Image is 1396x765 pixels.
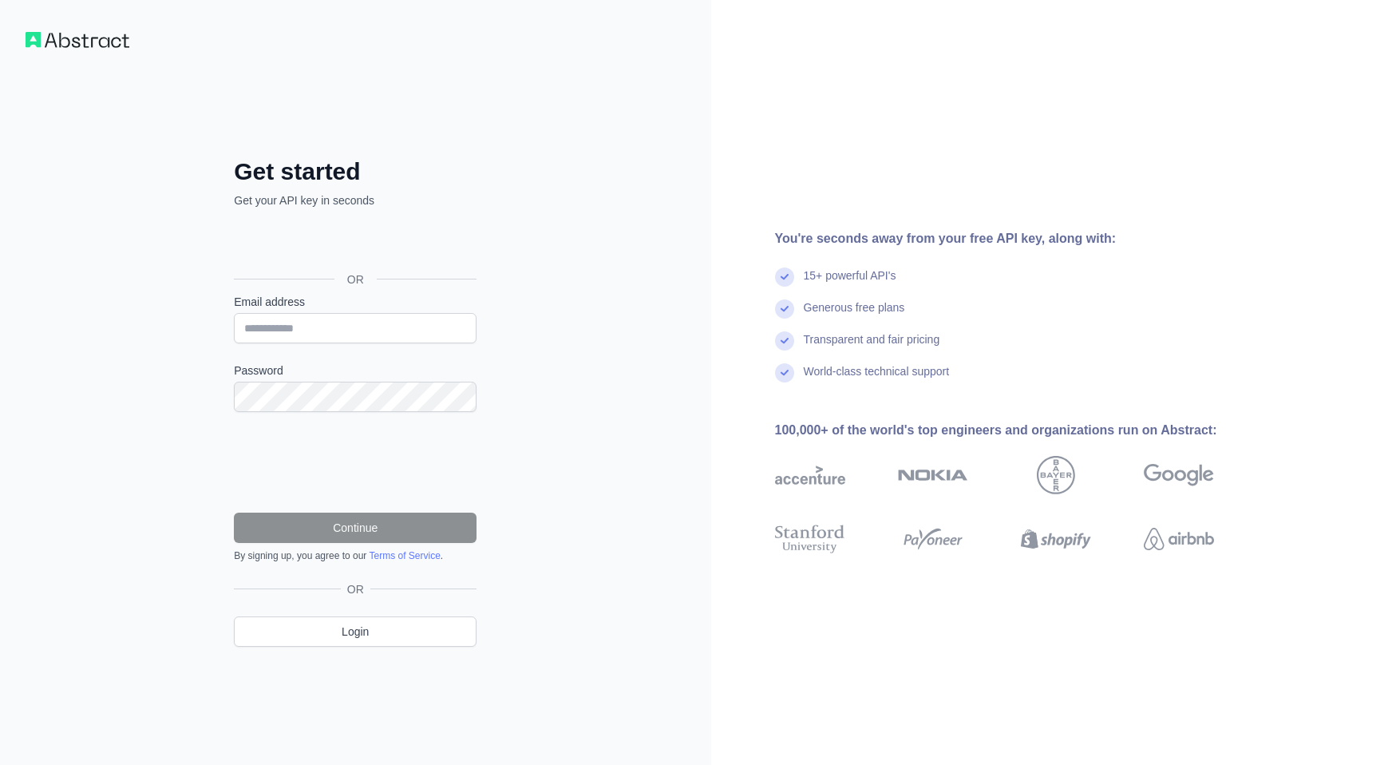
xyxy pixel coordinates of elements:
img: google [1144,456,1214,494]
div: Generous free plans [804,299,905,331]
p: Get your API key in seconds [234,192,477,208]
h2: Get started [234,157,477,186]
img: airbnb [1144,521,1214,557]
a: Terms of Service [369,550,440,561]
div: By signing up, you agree to our . [234,549,477,562]
img: payoneer [898,521,968,557]
div: Transparent and fair pricing [804,331,940,363]
div: 15+ powerful API's [804,268,896,299]
div: World-class technical support [804,363,950,395]
span: OR [334,272,377,287]
button: Continue [234,513,477,543]
img: accenture [775,456,845,494]
img: bayer [1037,456,1075,494]
label: Password [234,363,477,379]
iframe: reCAPTCHA [234,431,477,493]
img: Workflow [26,32,129,48]
img: stanford university [775,521,845,557]
img: check mark [775,331,794,351]
img: nokia [898,456,968,494]
img: check mark [775,299,794,319]
label: Email address [234,294,477,310]
div: 100,000+ of the world's top engineers and organizations run on Abstract: [775,421,1265,440]
img: check mark [775,363,794,382]
img: check mark [775,268,794,287]
div: You're seconds away from your free API key, along with: [775,229,1265,248]
img: shopify [1021,521,1091,557]
a: Login [234,616,477,647]
span: OR [341,581,370,597]
iframe: Sign in with Google Button [226,226,481,261]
